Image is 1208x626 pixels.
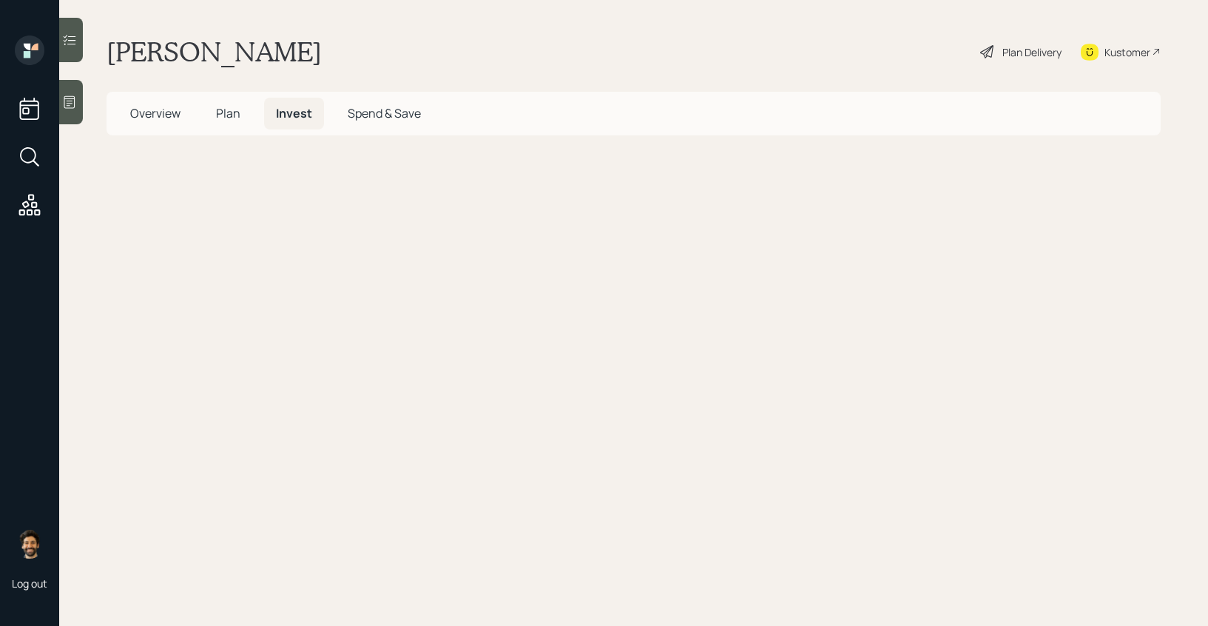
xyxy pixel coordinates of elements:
span: Overview [130,105,180,121]
span: Plan [216,105,240,121]
span: Invest [276,105,312,121]
div: Log out [12,576,47,590]
div: Plan Delivery [1002,44,1062,60]
h1: [PERSON_NAME] [107,36,322,68]
div: Kustomer [1104,44,1150,60]
img: eric-schwartz-headshot.png [15,529,44,559]
span: Spend & Save [348,105,421,121]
